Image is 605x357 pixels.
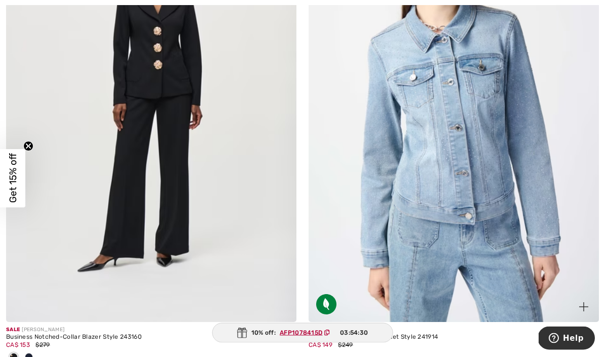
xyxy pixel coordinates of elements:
[6,334,296,341] div: Business Notched-Collar Blazer Style 243160
[340,328,368,337] span: 03:54:30
[338,342,353,349] span: $249
[6,327,20,333] span: Sale
[309,327,599,334] div: [PERSON_NAME]
[280,329,322,336] ins: AFP1078415D
[237,328,247,338] img: Gift.svg
[212,323,393,343] div: 10% off:
[309,334,599,341] div: Casual Collared Denim Jacket Style 241914
[309,342,332,349] span: CA$ 149
[6,342,30,349] span: CA$ 153
[316,295,336,315] img: Sustainable Fabric
[6,327,296,334] div: [PERSON_NAME]
[7,154,19,203] span: Get 15% off
[23,141,33,152] button: Close teaser
[579,303,588,312] img: plus_v2.svg
[35,342,50,349] span: $279
[539,327,595,352] iframe: Opens a widget where you can find more information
